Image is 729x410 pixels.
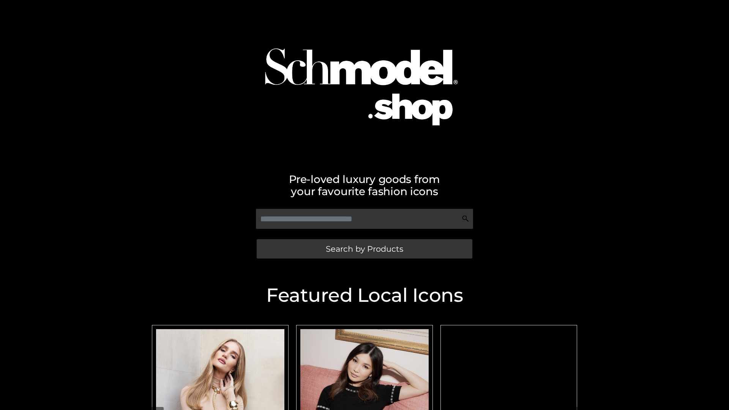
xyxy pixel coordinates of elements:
[326,245,403,253] span: Search by Products
[148,286,581,305] h2: Featured Local Icons​
[148,173,581,197] h2: Pre-loved luxury goods from your favourite fashion icons
[257,239,472,259] a: Search by Products
[462,215,469,222] img: Search Icon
